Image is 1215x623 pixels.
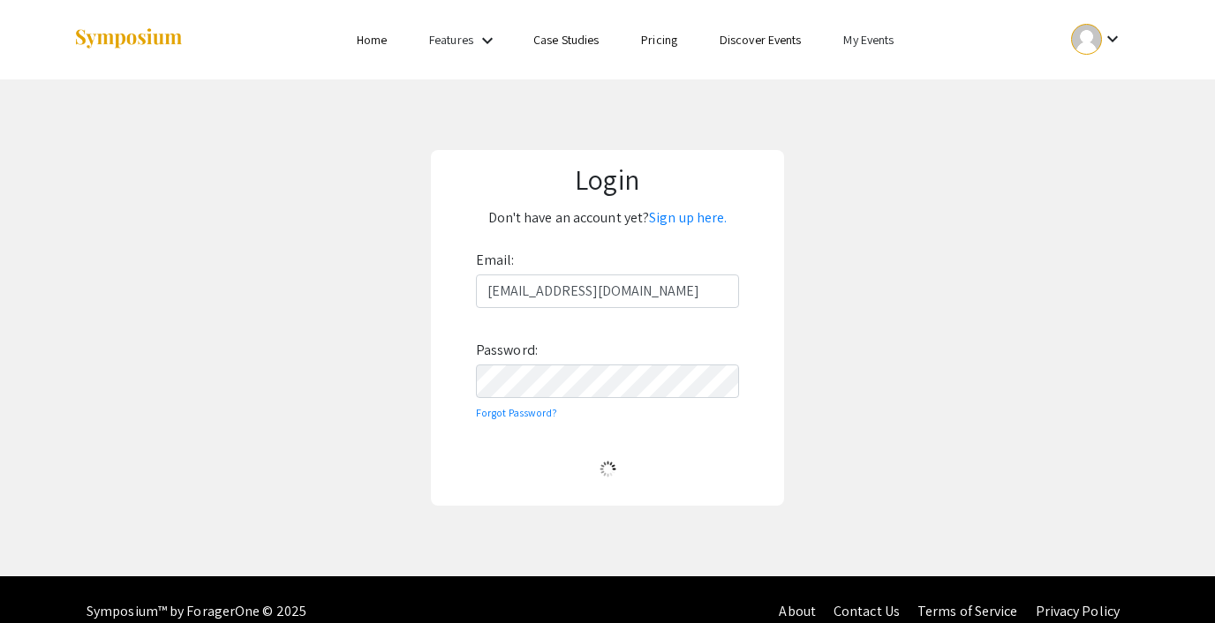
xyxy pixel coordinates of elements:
[477,30,498,51] mat-icon: Expand Features list
[1053,19,1142,59] button: Expand account dropdown
[917,602,1018,620] a: Terms of Service
[843,32,894,48] a: My Events
[533,32,599,48] a: Case Studies
[641,32,677,48] a: Pricing
[649,208,727,227] a: Sign up here.
[779,602,816,620] a: About
[476,336,538,364] label: Password:
[476,406,558,419] a: Forgot Password?
[13,544,75,610] iframe: Chat
[429,32,473,48] a: Features
[1102,28,1123,49] mat-icon: Expand account dropdown
[720,32,802,48] a: Discover Events
[592,454,623,484] img: Loading
[357,32,387,48] a: Home
[834,602,900,620] a: Contact Us
[1036,602,1120,620] a: Privacy Policy
[73,27,184,51] img: Symposium by ForagerOne
[443,204,773,232] p: Don't have an account yet?
[443,162,773,196] h1: Login
[476,246,515,274] label: Email:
